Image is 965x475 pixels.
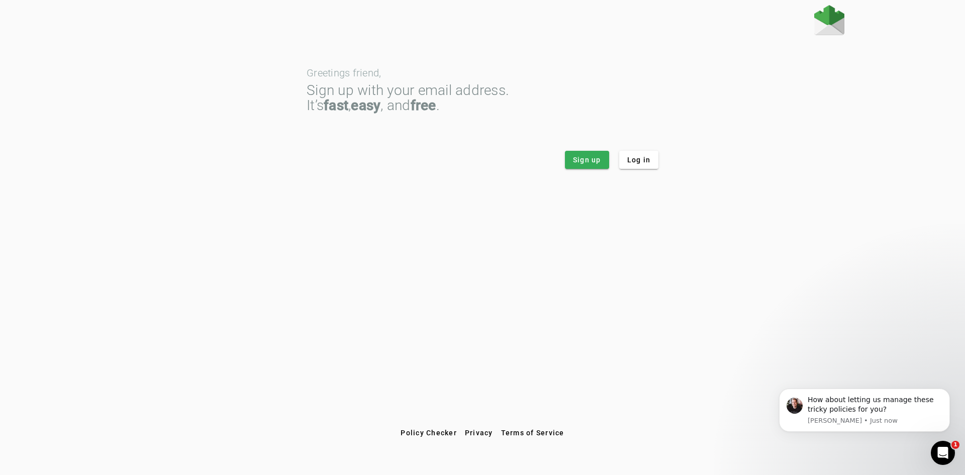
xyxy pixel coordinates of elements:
[619,151,659,169] button: Log in
[465,429,493,437] span: Privacy
[461,424,497,442] button: Privacy
[951,441,959,449] span: 1
[307,83,658,113] div: Sign up with your email address. It’s , , and .
[307,68,658,78] div: Greetings friend,
[627,155,651,165] span: Log in
[497,424,568,442] button: Terms of Service
[931,441,955,465] iframe: Intercom live chat
[397,424,461,442] button: Policy Checker
[565,151,609,169] button: Sign up
[401,429,457,437] span: Policy Checker
[351,97,380,114] strong: easy
[411,97,436,114] strong: free
[764,376,965,470] iframe: Intercom notifications message
[501,429,564,437] span: Terms of Service
[573,155,601,165] span: Sign up
[814,5,844,35] img: Fraudmarc Logo
[324,97,348,114] strong: fast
